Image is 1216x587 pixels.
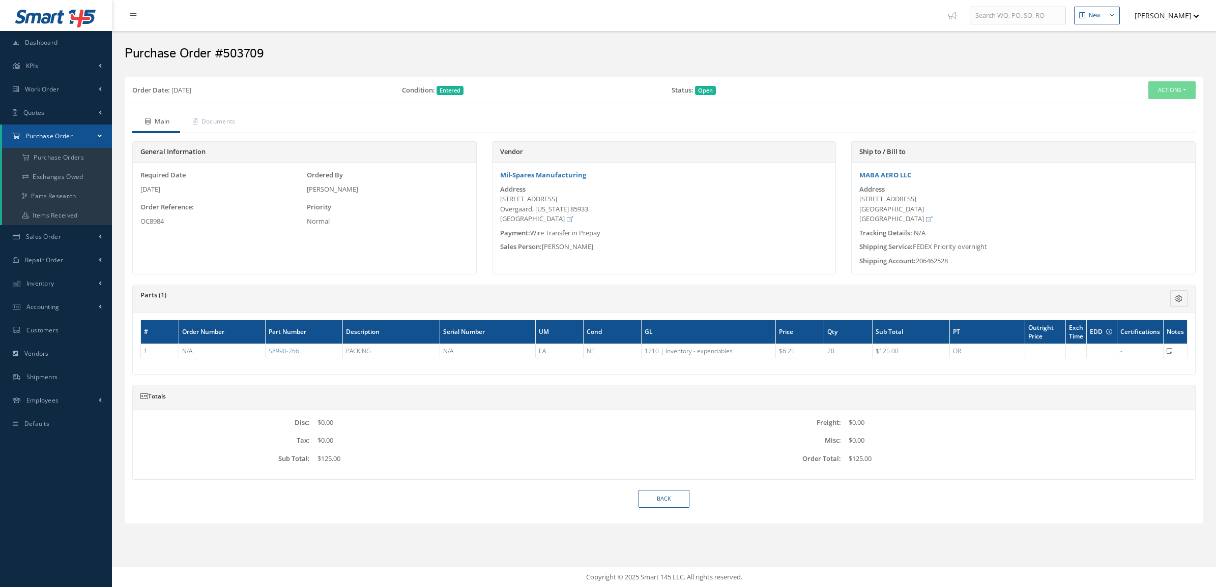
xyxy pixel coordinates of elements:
[859,228,912,237] span: Tracking Details:
[1025,320,1065,344] th: Outright Price
[841,418,1195,428] div: $0.00
[440,320,535,344] th: Serial Number
[26,61,38,70] span: KPIs
[852,256,1195,266] div: 206462528
[859,256,916,265] span: Shipping Account:
[1148,81,1196,99] button: Actions
[180,112,246,133] a: Documents
[1074,7,1120,24] button: New
[269,347,299,355] a: S8990-266
[500,228,530,237] span: Payment:
[493,228,836,238] div: Wire Transfer in Prepay
[26,132,73,140] span: Purchase Order
[859,170,911,179] a: MABA AERO LLC
[1117,344,1164,358] td: -
[642,344,775,358] td: 1210 | Inventory - expendables
[2,187,112,206] a: Parts Research
[140,170,186,180] label: Required Date
[872,320,949,344] th: Sub Total
[343,344,440,358] td: PACKING
[26,373,58,381] span: Shipments
[307,202,331,212] label: Priority
[535,320,583,344] th: UM
[2,167,112,187] a: Exchanges Owed
[1066,320,1087,344] th: Exch Time
[25,85,60,94] span: Work Order
[872,344,949,358] td: $125.00
[179,344,265,358] td: N/A
[23,108,45,117] span: Quotes
[26,396,59,405] span: Employees
[179,320,265,344] th: Order Number
[24,419,49,428] span: Defaults
[317,454,340,463] span: $125.00
[949,320,1025,344] th: PT
[310,418,664,428] div: $0.00
[140,291,1010,299] h5: Parts (1)
[852,242,1195,252] div: FEDEX Priority overnight
[26,279,54,288] span: Inventory
[133,419,310,426] label: Disc:
[25,256,64,264] span: Repair Order
[141,344,179,358] td: 1
[500,194,828,224] div: [STREET_ADDRESS] Overgaard, [US_STATE] 85933 [GEOGRAPHIC_DATA]
[122,572,1206,582] div: Copyright © 2025 Smart 145 LLC. All rights reserved.
[1087,320,1117,344] th: EDD
[307,184,468,195] div: [PERSON_NAME]
[859,194,1188,224] div: [STREET_ADDRESS] [GEOGRAPHIC_DATA] [GEOGRAPHIC_DATA]
[775,344,824,358] td: $6.25
[437,86,464,95] span: Entered
[140,217,302,227] div: OC8984
[535,344,583,358] td: EA
[402,85,435,96] label: Condition:
[1117,320,1164,344] th: Certifications
[2,206,112,225] a: Items Received
[695,86,716,95] span: Open
[493,242,836,252] div: [PERSON_NAME]
[775,320,824,344] th: Price
[849,454,872,463] span: $125.00
[307,217,468,227] div: Normal
[171,85,191,95] span: [DATE]
[141,320,179,344] th: #
[500,186,526,193] label: Address
[140,184,302,195] div: [DATE]
[584,320,642,344] th: Cond
[343,320,440,344] th: Description
[1125,6,1199,25] button: [PERSON_NAME]
[824,320,872,344] th: Qty
[664,455,841,462] label: Order Total:
[949,344,1025,358] td: OR
[642,320,775,344] th: GL
[132,85,170,96] label: Order Date:
[584,344,642,358] td: NE
[26,326,59,334] span: Customers
[133,437,310,444] label: Tax:
[266,320,343,344] th: Part Number
[2,148,112,167] a: Purchase Orders
[859,148,1188,156] h5: Ship to / Bill to
[500,170,586,179] a: Mil-Spares Manufacturing
[664,419,841,426] label: Freight:
[307,170,343,180] label: Ordered By
[859,186,885,193] label: Address
[824,344,872,358] td: 20
[970,7,1066,25] input: Search WO, PO, SO, RO
[914,228,925,237] span: N/A
[664,437,841,444] label: Misc:
[2,125,112,148] a: Purchase Order
[1089,11,1101,20] div: New
[25,38,58,47] span: Dashboard
[133,455,310,462] label: Sub Total:
[140,202,194,212] label: Order Reference:
[859,242,913,251] span: Shipping Service:
[140,148,469,156] h5: General Information
[26,302,60,311] span: Accounting
[132,112,180,133] a: Main
[672,85,693,96] label: Status:
[26,232,61,241] span: Sales Order
[310,436,664,446] div: $0.00
[140,393,1188,400] h5: Totals
[500,148,828,156] h5: Vendor
[125,46,1203,61] h2: Purchase Order #503709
